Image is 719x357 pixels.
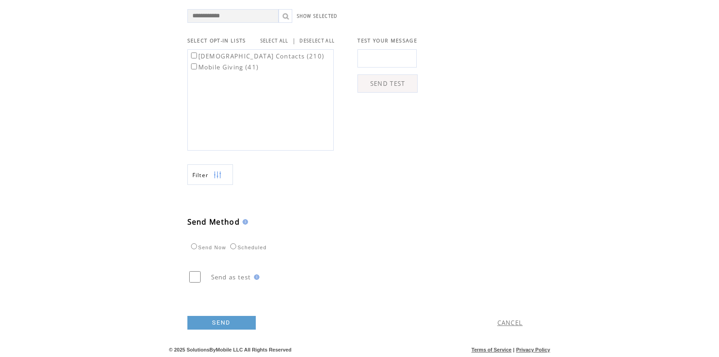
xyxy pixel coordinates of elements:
label: Mobile Giving (41) [189,63,259,71]
input: Send Now [191,243,197,249]
span: Show filters [192,171,209,179]
label: Send Now [189,245,226,250]
a: CANCEL [497,319,523,327]
span: © 2025 SolutionsByMobile LLC All Rights Reserved [169,347,292,352]
a: SHOW SELECTED [297,13,338,19]
a: SEND [187,316,256,330]
span: | [513,347,514,352]
span: Send as test [211,273,251,281]
span: SELECT OPT-IN LISTS [187,37,246,44]
span: TEST YOUR MESSAGE [357,37,417,44]
img: help.gif [251,274,259,280]
img: help.gif [240,219,248,225]
a: SEND TEST [357,74,418,93]
input: [DEMOGRAPHIC_DATA] Contacts (210) [191,52,197,58]
img: filters.png [213,165,222,185]
input: Mobile Giving (41) [191,63,197,69]
a: SELECT ALL [260,38,289,44]
a: Privacy Policy [516,347,550,352]
a: Terms of Service [471,347,512,352]
label: [DEMOGRAPHIC_DATA] Contacts (210) [189,52,325,60]
input: Scheduled [230,243,236,249]
span: | [292,37,296,45]
a: Filter [187,164,233,185]
a: DESELECT ALL [300,38,335,44]
label: Scheduled [228,245,267,250]
span: Send Method [187,217,240,227]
